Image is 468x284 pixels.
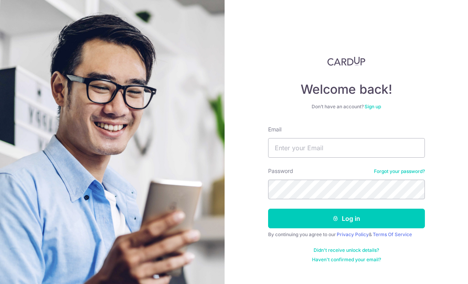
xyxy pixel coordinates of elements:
a: Haven't confirmed your email? [312,257,381,263]
label: Email [268,126,281,133]
div: By continuing you agree to our & [268,231,425,238]
label: Password [268,167,293,175]
a: Sign up [365,104,381,109]
button: Log in [268,209,425,228]
a: Forgot your password? [374,168,425,175]
a: Privacy Policy [337,231,369,237]
div: Don’t have an account? [268,104,425,110]
input: Enter your Email [268,138,425,158]
a: Terms Of Service [373,231,412,237]
img: CardUp Logo [327,56,366,66]
a: Didn't receive unlock details? [314,247,379,253]
h4: Welcome back! [268,82,425,97]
